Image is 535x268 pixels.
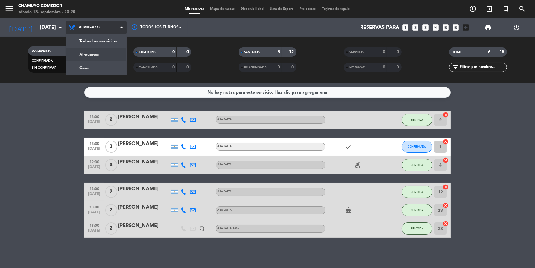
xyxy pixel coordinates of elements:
[139,66,158,69] span: CANCELADA
[411,24,419,31] i: looks_two
[118,185,170,193] div: [PERSON_NAME]
[118,204,170,211] div: [PERSON_NAME]
[422,24,429,31] i: looks_3
[502,5,509,13] i: turned_in_not
[499,50,505,54] strong: 15
[401,24,409,31] i: looks_one
[217,145,232,148] span: A LA CARTA
[453,51,462,54] span: TOTAL
[402,159,432,171] button: SENTADA
[217,118,232,121] span: A LA CARTA
[118,158,170,166] div: [PERSON_NAME]
[502,18,531,37] div: LOG OUT
[186,65,190,69] strong: 0
[278,65,280,69] strong: 0
[345,143,352,150] i: check
[87,203,102,210] span: 13:00
[32,50,51,53] span: RESERVADAS
[66,61,126,75] a: Cena
[397,65,400,69] strong: 0
[87,210,102,217] span: [DATE]
[172,50,175,54] strong: 0
[207,7,238,11] span: Mapa de mesas
[452,24,460,31] i: looks_6
[238,7,267,11] span: Disponibilidad
[66,35,126,48] a: Todos los servicios
[297,7,319,11] span: Pre-acceso
[105,141,117,153] span: 3
[217,227,239,229] span: A LA CARTA
[66,48,126,61] a: Almuerzo
[105,204,117,216] span: 2
[408,145,426,148] span: CONFIRMADA
[354,161,361,169] i: accessible_forward
[411,163,423,167] span: SENTADA
[462,24,470,31] i: add_box
[217,163,232,166] span: A LA CARTA
[278,50,280,54] strong: 5
[87,140,102,147] span: 12:30
[443,139,449,145] i: cancel
[319,7,353,11] span: Tarjetas de regalo
[208,89,328,96] div: No hay notas para este servicio. Haz clic para agregar una
[18,9,75,15] div: sábado 13. septiembre - 20:20
[105,114,117,126] span: 2
[291,65,295,69] strong: 0
[411,118,423,121] span: SENTADA
[244,66,267,69] span: RE AGENDADA
[349,51,364,54] span: SERVIDAS
[87,185,102,192] span: 13:00
[443,112,449,118] i: cancel
[57,24,64,31] i: arrow_drop_down
[402,204,432,216] button: SENTADA
[87,222,102,229] span: 13:00
[411,227,423,230] span: SENTADA
[32,59,53,62] span: CONFIRMADA
[118,113,170,121] div: [PERSON_NAME]
[488,50,490,54] strong: 6
[402,114,432,126] button: SENTADA
[267,7,297,11] span: Lista de Espera
[105,159,117,171] span: 4
[5,21,37,34] i: [DATE]
[411,190,423,193] span: SENTADA
[217,209,232,211] span: A LA CARTA
[349,66,365,69] span: NO SHOW
[199,226,205,231] i: headset_mic
[383,65,385,69] strong: 0
[87,192,102,199] span: [DATE]
[397,50,400,54] strong: 0
[105,186,117,198] span: 2
[186,50,190,54] strong: 0
[79,25,100,30] span: Almuerzo
[5,4,14,15] button: menu
[469,5,476,13] i: add_circle_outline
[360,25,399,31] span: Reservas para
[139,51,156,54] span: CHECK INS
[87,120,102,127] span: [DATE]
[87,158,102,165] span: 12:30
[232,227,239,229] span: , ARS -
[172,65,175,69] strong: 0
[18,3,75,9] div: Chamuyo Comedor
[5,4,14,13] i: menu
[459,64,507,71] input: Filtrar por nombre...
[87,229,102,236] span: [DATE]
[118,222,170,230] div: [PERSON_NAME]
[244,51,260,54] span: SENTADAS
[513,24,520,31] i: power_settings_new
[443,221,449,227] i: cancel
[484,24,492,31] span: print
[486,5,493,13] i: exit_to_app
[443,184,449,190] i: cancel
[182,7,207,11] span: Mis reservas
[432,24,440,31] i: looks_4
[519,5,526,13] i: search
[87,147,102,154] span: [DATE]
[32,66,56,69] span: SIN CONFIRMAR
[383,50,385,54] strong: 0
[443,202,449,208] i: cancel
[442,24,450,31] i: looks_5
[118,140,170,148] div: [PERSON_NAME]
[402,186,432,198] button: SENTADA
